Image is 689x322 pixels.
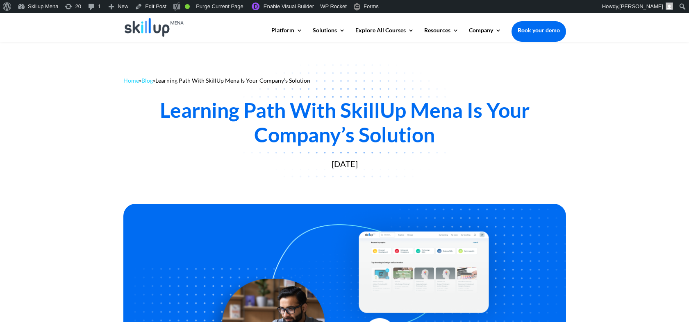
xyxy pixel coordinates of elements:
div: Learning Path With SkillUp Mena Is Your Company’s Solution [123,98,566,147]
img: Skillup Mena [125,18,184,37]
a: Resources [424,27,459,41]
span: » » [123,77,310,84]
div: Good [185,4,190,9]
div: [DATE] [123,159,566,169]
iframe: Chat Widget [648,283,689,322]
a: Company [469,27,501,41]
a: Platform [271,27,302,41]
a: Explore All Courses [355,27,414,41]
span: [PERSON_NAME] [619,3,663,9]
a: Book your demo [512,21,566,39]
a: Home [123,77,139,84]
a: Solutions [313,27,345,41]
span: Learning Path With SkillUp Mena Is Your Company’s Solution [155,77,310,84]
a: Blog [141,77,153,84]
